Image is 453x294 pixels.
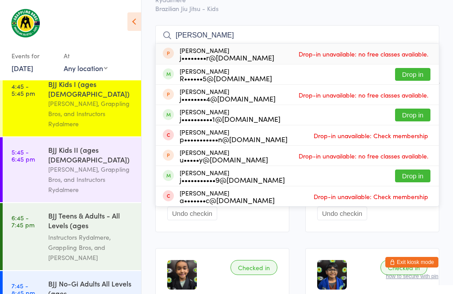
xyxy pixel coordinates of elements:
[385,257,438,268] button: Exit kiosk mode
[180,169,285,183] div: [PERSON_NAME]
[12,214,35,228] time: 6:45 - 7:45 pm
[395,68,430,81] button: Drop in
[296,149,430,162] span: Drop-in unavailable: no free classes available.
[48,211,134,232] div: BJJ Teens & Adults - All Levels (ages [DEMOGRAPHIC_DATA]+)
[155,25,439,45] input: Search
[311,190,430,203] span: Drop-in unavailable: Check membership
[180,68,272,82] div: [PERSON_NAME]
[180,136,288,143] div: p•••••••••••n@[DOMAIN_NAME]
[3,137,141,202] a: 5:45 -6:45 pmBJJ Kids II (ages [DEMOGRAPHIC_DATA])[PERSON_NAME], Grappling Bros, and Instructors ...
[167,260,197,290] img: image1744617605.png
[395,109,430,121] button: Drop in
[180,189,275,204] div: [PERSON_NAME]
[180,196,275,204] div: a•••••••c@[DOMAIN_NAME]
[48,98,134,129] div: [PERSON_NAME], Grappling Bros, and Instructors Rydalmere
[180,156,268,163] div: u•••••y@[DOMAIN_NAME]
[12,83,35,97] time: 4:45 - 5:45 pm
[180,95,276,102] div: j••••••••4@[DOMAIN_NAME]
[180,88,276,102] div: [PERSON_NAME]
[317,207,367,220] button: Undo checkin
[48,145,134,164] div: BJJ Kids II (ages [DEMOGRAPHIC_DATA])
[386,273,438,279] button: how to secure with pin
[230,260,277,275] div: Checked in
[167,207,217,220] button: Undo checkin
[48,164,134,195] div: [PERSON_NAME], Grappling Bros, and Instructors Rydalmere
[12,63,33,73] a: [DATE]
[48,232,134,263] div: Instructors Rydalmere, Grappling Bros, and [PERSON_NAME]
[48,79,134,98] div: BJJ Kids I (ages [DEMOGRAPHIC_DATA])
[64,49,107,63] div: At
[180,176,285,183] div: j•••••••••••9@[DOMAIN_NAME]
[3,72,141,136] a: 4:45 -5:45 pmBJJ Kids I (ages [DEMOGRAPHIC_DATA])[PERSON_NAME], Grappling Bros, and Instructors R...
[9,7,42,40] img: Grappling Bros Rydalmere
[180,75,272,82] div: R••••••5@[DOMAIN_NAME]
[180,47,274,61] div: [PERSON_NAME]
[155,4,439,13] span: Brazilian Jiu Jitsu - Kids
[317,260,347,290] img: image1750748872.png
[296,88,430,102] span: Drop-in unavailable: no free classes available.
[311,129,430,142] span: Drop-in unavailable: Check membership
[296,47,430,60] span: Drop-in unavailable: no free classes available.
[180,54,274,61] div: j••••••••r@[DOMAIN_NAME]
[180,108,280,122] div: [PERSON_NAME]
[180,128,288,143] div: [PERSON_NAME]
[3,203,141,270] a: 6:45 -7:45 pmBJJ Teens & Adults - All Levels (ages [DEMOGRAPHIC_DATA]+)Instructors Rydalmere, Gra...
[64,63,107,73] div: Any location
[180,149,268,163] div: [PERSON_NAME]
[380,260,427,275] div: Checked in
[395,170,430,182] button: Drop in
[180,115,280,122] div: j••••••••••1@[DOMAIN_NAME]
[12,49,55,63] div: Events for
[12,148,35,162] time: 5:45 - 6:45 pm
